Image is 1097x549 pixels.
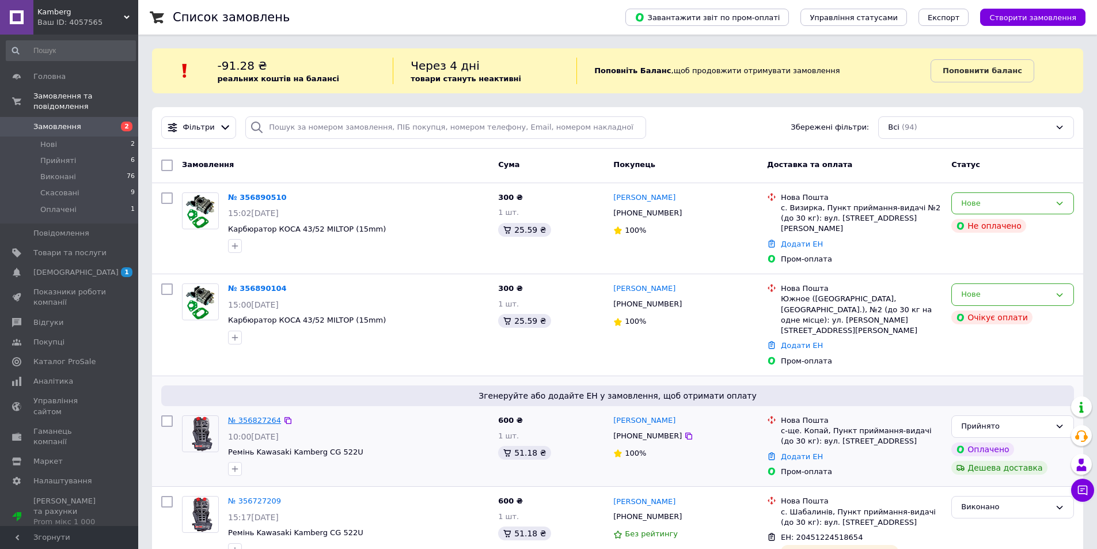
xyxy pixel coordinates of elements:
button: Експорт [918,9,969,26]
b: товари стануть неактивні [411,74,521,83]
span: Скасовані [40,188,79,198]
a: № 356727209 [228,497,281,505]
a: Фото товару [182,496,219,533]
button: Чат з покупцем [1071,479,1094,502]
a: Додати ЕН [781,452,823,461]
span: 15:00[DATE] [228,300,279,309]
div: [PHONE_NUMBER] [611,429,684,444]
button: Створити замовлення [980,9,1085,26]
div: Южное ([GEOGRAPHIC_DATA], [GEOGRAPHIC_DATA].), №2 (до 30 кг на одне місце): ул. [PERSON_NAME][STR... [781,294,942,336]
a: Фото товару [182,192,219,229]
span: Через 4 дні [411,59,480,73]
h1: Список замовлень [173,10,290,24]
a: Ремінь Kawasaki Kamberg CG 522U [228,448,363,456]
div: Пром-оплата [781,254,942,264]
a: Створити замовлення [969,13,1085,21]
span: Прийняті [40,156,76,166]
div: Дешева доставка [951,461,1047,475]
span: [PERSON_NAME] та рахунки [33,496,107,538]
span: Нові [40,139,57,150]
div: Нове [961,289,1050,301]
a: Фото товару [182,415,219,452]
span: 1 шт. [498,512,519,521]
div: Виконано [961,501,1050,513]
span: Оплачені [40,205,77,215]
div: Очікує оплати [951,311,1033,324]
div: Нове [961,198,1050,210]
span: 1 шт. [498,300,519,308]
span: Cума [498,160,519,169]
span: Збережені фільтри: [791,122,869,133]
span: Аналітика [33,376,73,387]
span: Товари та послуги [33,248,107,258]
div: Нова Пошта [781,283,942,294]
a: № 356827264 [228,416,281,425]
span: Карбюратор КОСА 43/52 MILTOP (15mm) [228,225,386,233]
div: Пром-оплата [781,356,942,366]
input: Пошук за номером замовлення, ПІБ покупця, номером телефону, Email, номером накладної [245,116,646,139]
div: 25.59 ₴ [498,223,551,237]
div: Ваш ID: 4057565 [37,17,138,28]
span: Повідомлення [33,228,89,238]
span: Управління сайтом [33,396,107,417]
div: с. Шабалинів, Пункт приймання-видачі (до 30 кг): вул. [STREET_ADDRESS] [781,507,942,528]
div: 51.18 ₴ [498,446,551,460]
span: Показники роботи компанії [33,287,107,308]
span: 2 [121,122,132,131]
a: Карбюратор КОСА 43/52 MILTOP (15mm) [228,316,386,324]
span: Статус [951,160,980,169]
div: с. Визирка, Пункт приймання-видачі №2 (до 30 кг): вул. [STREET_ADDRESS][PERSON_NAME] [781,203,942,234]
a: [PERSON_NAME] [613,497,675,508]
span: (94) [902,123,917,131]
div: [PHONE_NUMBER] [611,509,684,524]
a: Поповнити баланс [931,59,1034,82]
span: 100% [625,317,646,325]
div: Пром-оплата [781,467,942,477]
span: -91.28 ₴ [218,59,267,73]
div: [PHONE_NUMBER] [611,206,684,221]
b: реальних коштів на балансі [218,74,340,83]
a: Фото товару [182,283,219,320]
div: [PHONE_NUMBER] [611,297,684,312]
span: Покупець [613,160,655,169]
span: Всі [888,122,899,133]
div: Оплачено [951,442,1014,456]
span: Створити замовлення [989,13,1076,22]
div: Нова Пошта [781,496,942,506]
span: 15:17[DATE] [228,513,279,522]
div: Не оплачено [951,219,1026,233]
span: 76 [127,172,135,182]
a: [PERSON_NAME] [613,283,675,294]
span: Управління статусами [810,13,898,22]
span: 9 [131,188,135,198]
a: № 356890510 [228,193,287,202]
span: 1 [121,267,132,277]
a: [PERSON_NAME] [613,415,675,426]
img: :exclamation: [176,62,193,79]
span: 600 ₴ [498,416,523,425]
a: № 356890104 [228,284,287,293]
img: Фото товару [183,284,218,320]
a: [PERSON_NAME] [613,192,675,203]
span: 300 ₴ [498,284,523,293]
span: Гаманець компанії [33,426,107,447]
span: Експорт [928,13,960,22]
div: Нова Пошта [781,192,942,203]
button: Завантажити звіт по пром-оплаті [625,9,789,26]
span: Згенеруйте або додайте ЕН у замовлення, щоб отримати оплату [166,390,1069,402]
span: Виконані [40,172,76,182]
a: Додати ЕН [781,341,823,350]
span: 100% [625,226,646,234]
b: Поповнити баланс [943,66,1022,75]
a: Ремінь Kawasaki Kamberg CG 522U [228,528,363,537]
span: ЕН: 20451224518654 [781,533,863,542]
span: 1 шт. [498,208,519,217]
a: Додати ЕН [781,240,823,248]
span: 1 шт. [498,431,519,440]
div: , щоб продовжити отримувати замовлення [576,58,931,84]
span: 2 [131,139,135,150]
span: 10:00[DATE] [228,432,279,441]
